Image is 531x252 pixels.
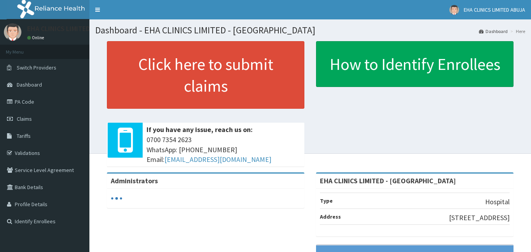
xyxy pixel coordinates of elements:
[17,115,32,122] span: Claims
[464,6,525,13] span: EHA CLINICS LIMITED ABUJA
[147,135,300,165] span: 0700 7354 2623 WhatsApp: [PHONE_NUMBER] Email:
[147,125,253,134] b: If you have any issue, reach us on:
[4,23,21,41] img: User Image
[449,213,510,223] p: [STREET_ADDRESS]
[17,132,31,139] span: Tariffs
[164,155,271,164] a: [EMAIL_ADDRESS][DOMAIN_NAME]
[449,5,459,15] img: User Image
[111,193,122,204] svg: audio-loading
[111,176,158,185] b: Administrators
[320,213,341,220] b: Address
[316,41,514,87] a: How to Identify Enrollees
[320,176,456,185] strong: EHA CLINICS LIMITED - [GEOGRAPHIC_DATA]
[17,81,42,88] span: Dashboard
[485,197,510,207] p: Hospital
[107,41,304,109] a: Click here to submit claims
[95,25,525,35] h1: Dashboard - EHA CLINICS LIMITED - [GEOGRAPHIC_DATA]
[320,197,333,204] b: Type
[479,28,508,35] a: Dashboard
[27,25,111,32] p: EHA CLINICS LIMITED ABUJA
[17,64,56,71] span: Switch Providers
[508,28,525,35] li: Here
[27,35,46,40] a: Online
